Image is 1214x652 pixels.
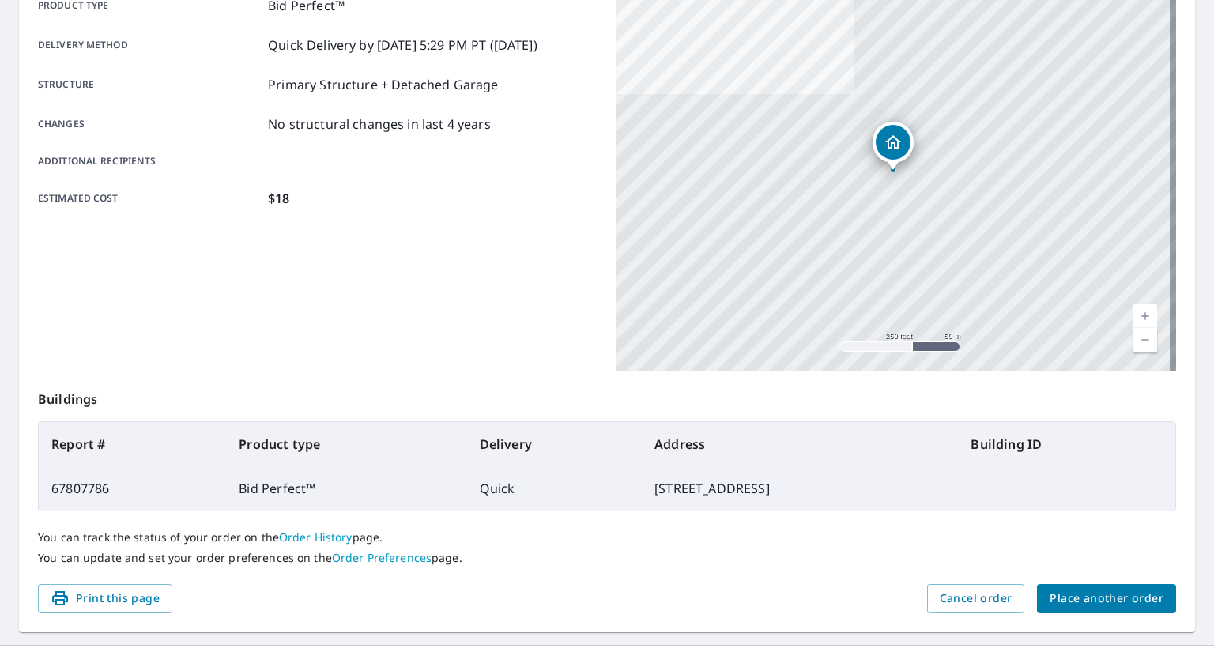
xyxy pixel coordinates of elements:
p: Quick Delivery by [DATE] 5:29 PM PT ([DATE]) [268,36,537,55]
td: Bid Perfect™ [226,466,466,511]
span: Place another order [1050,589,1163,609]
p: You can track the status of your order on the page. [38,530,1176,545]
p: Buildings [38,371,1176,421]
p: Estimated cost [38,189,262,208]
div: Dropped pin, building 1, Residential property, 151 N Argyle Ct Newberg, OR 97132 [873,122,914,171]
td: [STREET_ADDRESS] [642,466,958,511]
p: Primary Structure + Detached Garage [268,75,498,94]
button: Cancel order [927,584,1025,613]
th: Address [642,422,958,466]
a: Current Level 17, Zoom Out [1133,328,1157,352]
p: Additional recipients [38,154,262,168]
p: Delivery method [38,36,262,55]
span: Cancel order [940,589,1012,609]
span: Print this page [51,589,160,609]
a: Order History [279,530,353,545]
p: $18 [268,189,289,208]
td: 67807786 [39,466,226,511]
button: Place another order [1037,584,1176,613]
th: Product type [226,422,466,466]
p: Changes [38,115,262,134]
th: Delivery [467,422,643,466]
p: No structural changes in last 4 years [268,115,491,134]
button: Print this page [38,584,172,613]
p: You can update and set your order preferences on the page. [38,551,1176,565]
th: Report # [39,422,226,466]
a: Current Level 17, Zoom In [1133,304,1157,328]
th: Building ID [958,422,1175,466]
p: Structure [38,75,262,94]
td: Quick [467,466,643,511]
a: Order Preferences [332,550,432,565]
